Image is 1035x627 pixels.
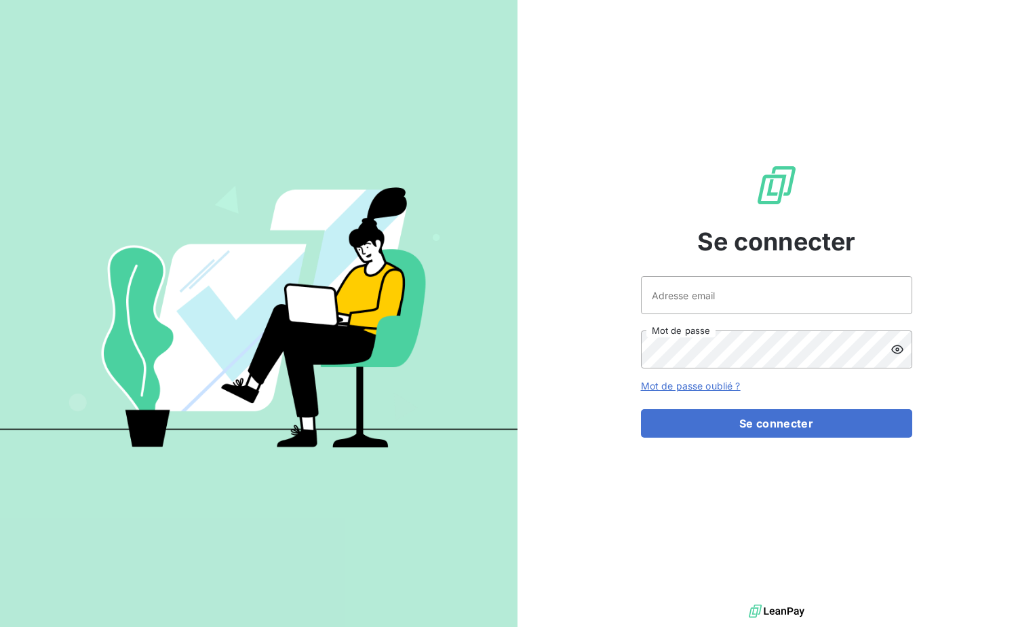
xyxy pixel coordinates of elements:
[641,276,912,314] input: placeholder
[697,223,856,260] span: Se connecter
[641,409,912,438] button: Se connecter
[641,380,741,392] a: Mot de passe oublié ?
[755,164,798,207] img: Logo LeanPay
[749,601,804,622] img: logo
